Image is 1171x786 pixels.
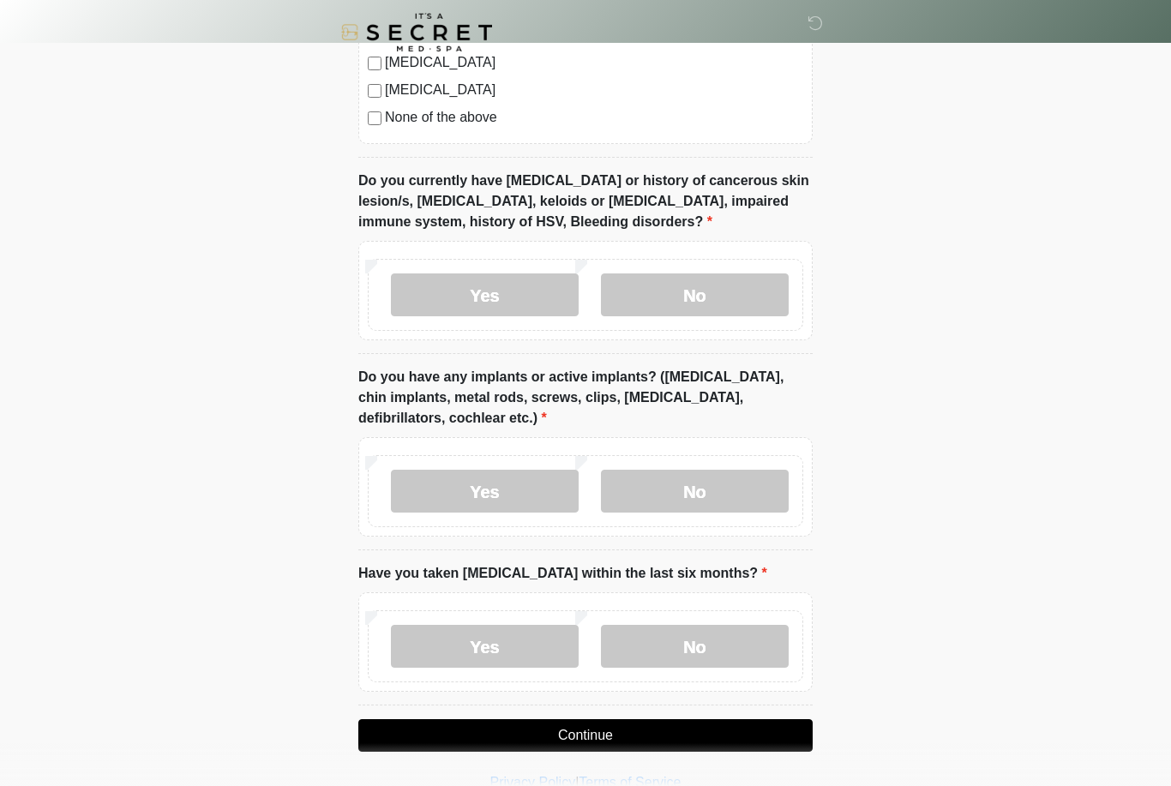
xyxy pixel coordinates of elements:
[391,273,579,316] label: Yes
[358,563,767,584] label: Have you taken [MEDICAL_DATA] within the last six months?
[358,367,813,429] label: Do you have any implants or active implants? ([MEDICAL_DATA], chin implants, metal rods, screws, ...
[385,107,803,128] label: None of the above
[391,470,579,513] label: Yes
[341,13,492,51] img: It's A Secret Med Spa Logo
[391,625,579,668] label: Yes
[368,111,381,125] input: None of the above
[385,80,803,100] label: [MEDICAL_DATA]
[601,273,789,316] label: No
[601,470,789,513] label: No
[358,719,813,752] button: Continue
[358,171,813,232] label: Do you currently have [MEDICAL_DATA] or history of cancerous skin lesion/s, [MEDICAL_DATA], keloi...
[368,84,381,98] input: [MEDICAL_DATA]
[601,625,789,668] label: No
